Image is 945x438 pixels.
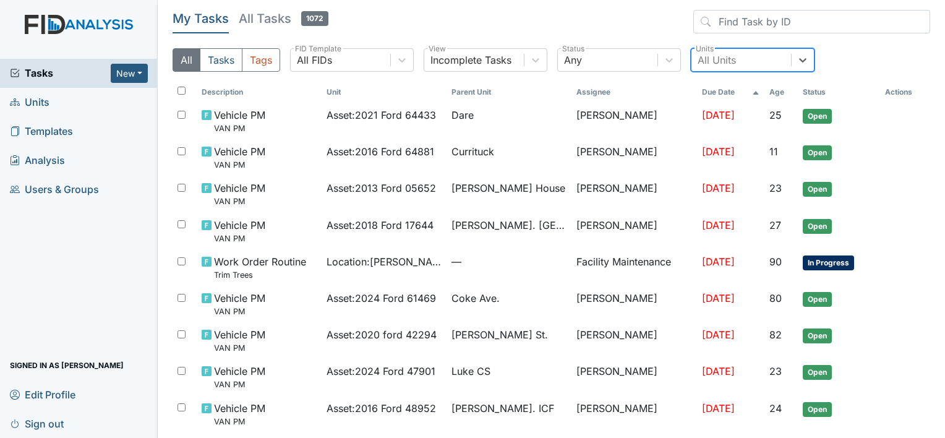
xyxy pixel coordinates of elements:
span: Vehicle PM VAN PM [214,364,265,390]
td: [PERSON_NAME] [571,176,696,212]
small: VAN PM [214,122,265,134]
td: [PERSON_NAME] [571,286,696,322]
span: Vehicle PM VAN PM [214,181,265,207]
div: All FIDs [297,53,332,67]
span: [DATE] [702,402,735,414]
span: 82 [769,328,782,341]
div: Incomplete Tasks [430,53,511,67]
th: Toggle SortBy [697,82,764,103]
span: Open [803,219,832,234]
span: [PERSON_NAME] House [451,181,565,195]
span: Currituck [451,144,494,159]
span: Asset : 2021 Ford 64433 [327,108,436,122]
span: Open [803,328,832,343]
input: Find Task by ID [693,10,930,33]
td: [PERSON_NAME] [571,322,696,359]
button: New [111,64,148,83]
td: Facility Maintenance [571,249,696,286]
td: [PERSON_NAME] [571,396,696,432]
small: VAN PM [214,159,265,171]
span: Edit Profile [10,385,75,404]
span: Vehicle PM VAN PM [214,401,265,427]
span: Dare [451,108,474,122]
span: Asset : 2016 Ford 64881 [327,144,434,159]
span: 23 [769,365,782,377]
span: In Progress [803,255,854,270]
h5: All Tasks [239,10,328,27]
span: Location : [PERSON_NAME] St. [327,254,442,269]
span: 27 [769,219,781,231]
span: Asset : 2020 ford 42294 [327,327,437,342]
span: 23 [769,182,782,194]
td: [PERSON_NAME] [571,359,696,395]
button: Tags [242,48,280,72]
button: All [173,48,200,72]
th: Actions [880,82,930,103]
th: Toggle SortBy [447,82,571,103]
small: VAN PM [214,342,265,354]
span: Asset : 2018 Ford 17644 [327,218,434,233]
span: 11 [769,145,778,158]
span: [PERSON_NAME] St. [451,327,548,342]
th: Toggle SortBy [764,82,798,103]
small: VAN PM [214,379,265,390]
div: All Units [698,53,736,67]
span: Templates [10,122,73,141]
span: [DATE] [702,292,735,304]
td: [PERSON_NAME] [571,213,696,249]
span: [DATE] [702,219,735,231]
span: [DATE] [702,109,735,121]
span: Coke Ave. [451,291,500,306]
span: Signed in as [PERSON_NAME] [10,356,124,375]
small: VAN PM [214,233,265,244]
span: Open [803,182,832,197]
span: [PERSON_NAME]. [GEOGRAPHIC_DATA] [451,218,567,233]
span: Analysis [10,151,65,170]
button: Tasks [200,48,242,72]
th: Toggle SortBy [322,82,447,103]
h5: My Tasks [173,10,229,27]
span: Sign out [10,414,64,433]
span: Asset : 2024 Ford 47901 [327,364,435,379]
span: Vehicle PM VAN PM [214,218,265,244]
small: VAN PM [214,306,265,317]
span: [DATE] [702,145,735,158]
span: Units [10,93,49,112]
small: Trim Trees [214,269,306,281]
span: 90 [769,255,782,268]
td: [PERSON_NAME] [571,103,696,139]
span: [DATE] [702,255,735,268]
span: [DATE] [702,365,735,377]
span: — [451,254,567,269]
span: Vehicle PM VAN PM [214,108,265,134]
div: Type filter [173,48,280,72]
span: Open [803,145,832,160]
span: Open [803,109,832,124]
span: [PERSON_NAME]. ICF [451,401,554,416]
span: Work Order Routine Trim Trees [214,254,306,281]
span: Open [803,292,832,307]
span: Open [803,365,832,380]
span: Vehicle PM VAN PM [214,327,265,354]
span: 1072 [301,11,328,26]
small: VAN PM [214,195,265,207]
span: 80 [769,292,782,304]
span: Asset : 2024 Ford 61469 [327,291,436,306]
span: Users & Groups [10,180,99,199]
td: [PERSON_NAME] [571,139,696,176]
span: Vehicle PM VAN PM [214,144,265,171]
span: Asset : 2016 Ford 48952 [327,401,436,416]
span: 24 [769,402,782,414]
span: 25 [769,109,782,121]
input: Toggle All Rows Selected [177,87,186,95]
th: Assignee [571,82,696,103]
a: Tasks [10,66,111,80]
span: Luke CS [451,364,490,379]
th: Toggle SortBy [798,82,880,103]
span: [DATE] [702,182,735,194]
small: VAN PM [214,416,265,427]
div: Any [564,53,582,67]
span: [DATE] [702,328,735,341]
th: Toggle SortBy [197,82,322,103]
